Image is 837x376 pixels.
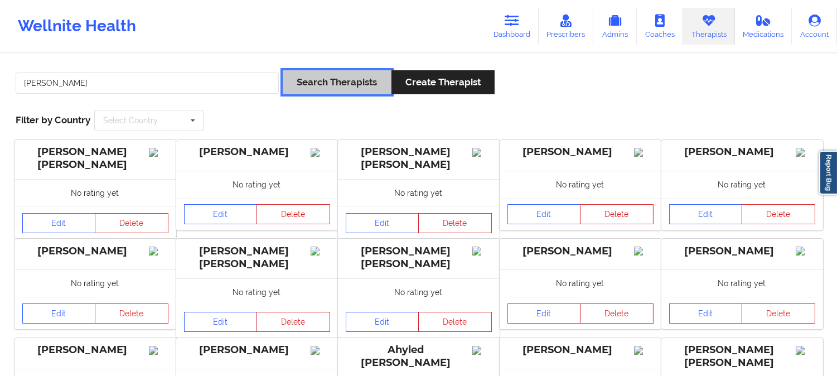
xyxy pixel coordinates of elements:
[418,312,492,332] button: Delete
[500,269,661,297] div: No rating yet
[669,245,815,258] div: [PERSON_NAME]
[742,204,815,224] button: Delete
[637,8,683,45] a: Coaches
[485,8,539,45] a: Dashboard
[507,204,581,224] a: Edit
[22,213,96,233] a: Edit
[22,146,168,171] div: [PERSON_NAME] [PERSON_NAME]
[796,247,815,256] img: Image%2Fplaceholer-image.png
[184,146,330,158] div: [PERSON_NAME]
[580,303,654,324] button: Delete
[669,146,815,158] div: [PERSON_NAME]
[16,73,279,94] input: Search Keywords
[338,179,500,206] div: No rating yet
[22,245,168,258] div: [PERSON_NAME]
[184,312,258,332] a: Edit
[346,213,419,233] a: Edit
[149,247,168,256] img: Image%2Fplaceholer-image.png
[418,213,492,233] button: Delete
[669,303,743,324] a: Edit
[634,346,654,355] img: Image%2Fplaceholer-image.png
[472,148,492,157] img: Image%2Fplaceholer-image.png
[149,346,168,355] img: Image%2Fplaceholer-image.png
[257,204,330,224] button: Delete
[507,146,654,158] div: [PERSON_NAME]
[346,146,492,171] div: [PERSON_NAME] [PERSON_NAME]
[539,8,594,45] a: Prescribers
[593,8,637,45] a: Admins
[735,8,792,45] a: Medications
[22,303,96,324] a: Edit
[661,269,823,297] div: No rating yet
[472,346,492,355] img: Image%2Fplaceholer-image.png
[580,204,654,224] button: Delete
[819,151,837,195] a: Report Bug
[184,245,330,271] div: [PERSON_NAME] [PERSON_NAME]
[14,179,176,206] div: No rating yet
[507,303,581,324] a: Edit
[669,344,815,369] div: [PERSON_NAME] [PERSON_NAME]
[311,247,330,256] img: Image%2Fplaceholer-image.png
[346,245,492,271] div: [PERSON_NAME] [PERSON_NAME]
[95,303,168,324] button: Delete
[14,269,176,297] div: No rating yet
[796,148,815,157] img: Image%2Fplaceholer-image.png
[346,312,419,332] a: Edit
[634,148,654,157] img: Image%2Fplaceholer-image.png
[507,344,654,356] div: [PERSON_NAME]
[338,278,500,306] div: No rating yet
[742,303,815,324] button: Delete
[22,344,168,356] div: [PERSON_NAME]
[103,117,158,124] div: Select Country
[634,247,654,256] img: Image%2Fplaceholer-image.png
[184,344,330,356] div: [PERSON_NAME]
[661,171,823,198] div: No rating yet
[311,148,330,157] img: Image%2Fplaceholer-image.png
[500,171,661,198] div: No rating yet
[346,344,492,369] div: Ahyled [PERSON_NAME]
[683,8,735,45] a: Therapists
[507,245,654,258] div: [PERSON_NAME]
[257,312,330,332] button: Delete
[176,171,338,198] div: No rating yet
[95,213,168,233] button: Delete
[149,148,168,157] img: Image%2Fplaceholer-image.png
[311,346,330,355] img: Image%2Fplaceholer-image.png
[472,247,492,256] img: Image%2Fplaceholer-image.png
[391,70,495,94] button: Create Therapist
[184,204,258,224] a: Edit
[796,346,815,355] img: Image%2Fplaceholer-image.png
[176,278,338,306] div: No rating yet
[669,204,743,224] a: Edit
[283,70,391,94] button: Search Therapists
[792,8,837,45] a: Account
[16,114,90,126] span: Filter by Country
